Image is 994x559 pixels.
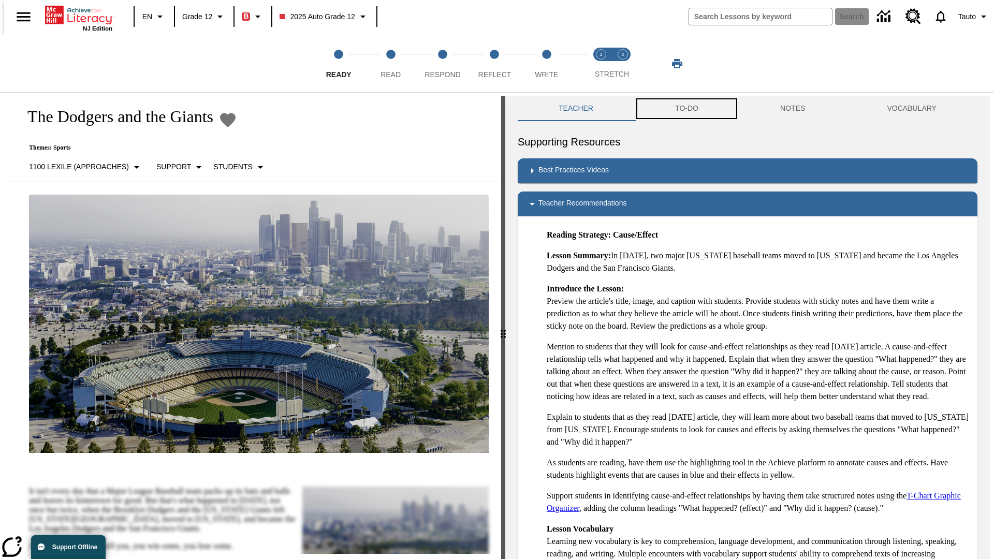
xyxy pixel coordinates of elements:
span: Respond [425,70,460,79]
p: Mention to students that they will look for cause-and-effect relationships as they read [DATE] ar... [547,341,969,403]
div: Press Enter or Spacebar and then press right and left arrow keys to move the slider [501,96,505,559]
a: Notifications [927,3,954,30]
button: VOCABULARY [846,96,977,121]
button: Boost Class color is red. Change class color [238,7,268,26]
button: Teacher [518,96,634,121]
button: Ready step 1 of 5 [309,35,369,92]
h1: The Dodgers and the Giants [17,107,213,126]
button: Select Lexile, 1100 Lexile (Approaches) [25,158,147,176]
p: Preview the article's title, image, and caption with students. Provide students with sticky notes... [547,283,969,332]
button: Class: 2025 Auto Grade 12, Select your class [275,7,373,26]
span: 2025 Auto Grade 12 [280,11,355,22]
button: Scaffolds, Support [152,158,209,176]
button: Support Offline [31,535,106,559]
p: Explain to students that as they read [DATE] article, they will learn more about two baseball tea... [547,411,969,448]
button: Language: EN, Select a language [138,7,171,26]
button: Add to Favorites - The Dodgers and the Giants [218,111,237,129]
button: TO-DO [634,96,739,121]
span: Write [535,70,558,79]
button: Grade: Grade 12, Select a grade [178,7,230,26]
p: In [DATE], two major [US_STATE] baseball teams moved to [US_STATE] and became the Los Angeles Dod... [547,249,969,274]
span: Tauto [958,11,976,22]
div: Home [45,4,112,32]
a: T-Chart Graphic Organizer [547,491,961,512]
input: search field [689,8,832,25]
span: Read [381,70,401,79]
button: Respond step 3 of 5 [413,35,473,92]
span: Reflect [478,70,511,79]
p: As students are reading, have them use the highlighting tool in the Achieve platform to annotate ... [547,457,969,481]
strong: Introduce the Lesson: [547,284,624,293]
button: Write step 5 of 5 [517,35,577,92]
strong: Lesson Summary: [547,251,611,260]
div: reading [4,96,501,554]
img: Dodgers stadium. [29,195,489,453]
span: Grade 12 [182,11,212,22]
a: Resource Center, Will open in new tab [899,3,927,31]
button: Read step 2 of 5 [360,35,420,92]
button: NOTES [739,96,846,121]
p: Best Practices Videos [538,165,609,177]
strong: Cause/Effect [613,230,658,239]
button: Reflect step 4 of 5 [464,35,524,92]
p: Support [156,161,191,172]
p: Students [213,161,252,172]
p: Teacher Recommendations [538,198,626,210]
button: Stretch Respond step 2 of 2 [608,35,638,92]
button: Select Student [209,158,270,176]
span: EN [142,11,152,22]
a: Data Center [871,3,899,31]
strong: Lesson Vocabulary [547,524,613,533]
button: Stretch Read step 1 of 2 [586,35,616,92]
p: Themes: Sports [17,144,271,152]
div: Teacher Recommendations [518,192,977,216]
h6: Supporting Resources [518,134,977,150]
text: 2 [621,52,624,57]
button: Print [661,54,694,73]
p: Support students in identifying cause-and-effect relationships by having them take structured not... [547,490,969,514]
span: NJ Edition [83,25,112,32]
span: STRETCH [595,70,629,78]
button: Open side menu [8,2,39,32]
span: B [243,10,248,23]
div: activity [505,96,990,559]
span: Support Offline [52,543,97,551]
div: Best Practices Videos [518,158,977,183]
div: Instructional Panel Tabs [518,96,977,121]
text: 1 [600,52,602,57]
strong: Reading Strategy: [547,230,611,239]
span: Ready [326,70,352,79]
p: 1100 Lexile (Approaches) [29,161,129,172]
button: Profile/Settings [954,7,994,26]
